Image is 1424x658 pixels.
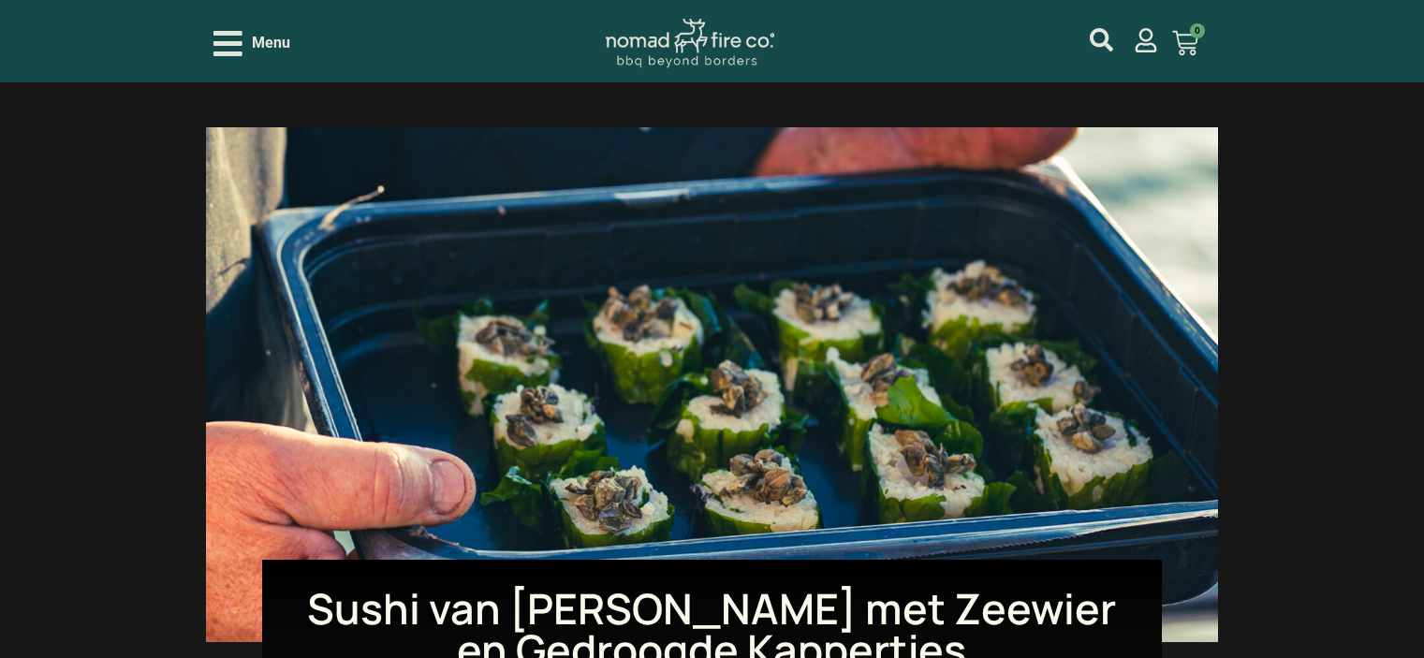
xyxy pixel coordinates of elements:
span: 0 [1190,23,1205,38]
a: mijn account [1134,28,1158,52]
img: Nomad Logo [606,19,774,68]
div: Open/Close Menu [213,27,290,60]
a: mijn account [1090,28,1113,51]
img: sushi van de kamado [206,127,1218,642]
span: Menu [252,32,290,54]
a: 0 [1150,19,1221,67]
